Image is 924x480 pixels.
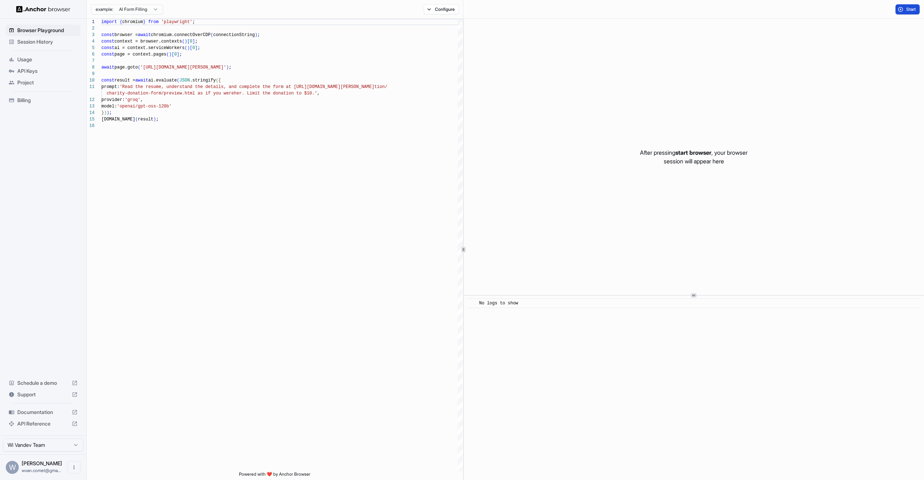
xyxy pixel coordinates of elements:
span: result [138,117,153,122]
span: Powered with ❤️ by Anchor Browser [239,471,310,480]
span: Schedule a demo [17,379,69,387]
span: tion/ [374,84,387,89]
div: 15 [87,116,95,123]
span: 0 [190,39,192,44]
div: 11 [87,84,95,90]
span: ( [216,78,218,83]
span: ( [166,52,169,57]
span: ; [229,65,231,70]
span: Start [906,6,916,12]
div: 7 [87,58,95,64]
span: await [101,65,114,70]
span: ) [226,65,229,70]
img: Anchor Logo [16,6,70,13]
div: 1 [87,19,95,25]
span: ( [184,45,187,50]
span: ; [257,32,260,38]
div: 4 [87,38,95,45]
span: ) [184,39,187,44]
span: her. Limit the donation to $10.' [234,91,317,96]
span: prompt: [101,84,119,89]
span: from [148,19,159,25]
span: [ [190,45,192,50]
span: charity-donation-form/preview.html as if you were [106,91,234,96]
span: API Reference [17,420,69,427]
div: Schedule a demo [6,377,80,389]
span: ) [104,110,106,115]
span: ; [195,39,197,44]
button: Configure [424,4,459,14]
span: const [101,32,114,38]
div: 16 [87,123,95,129]
span: await [138,32,151,38]
div: 2 [87,25,95,32]
span: ( [210,32,213,38]
span: Session History [17,38,78,45]
span: context = browser.contexts [114,39,182,44]
p: After pressing , your browser session will appear here [640,148,748,166]
div: Session History [6,36,80,48]
span: ( [138,65,140,70]
span: ; [109,110,112,115]
span: ] [195,45,197,50]
span: ​ [470,300,474,307]
span: await [135,78,148,83]
span: ( [135,117,138,122]
span: ) [153,117,156,122]
span: 'Read the resume, understand the details, and comp [119,84,249,89]
div: 13 [87,103,95,110]
div: 10 [87,77,95,84]
span: const [101,52,114,57]
div: 14 [87,110,95,116]
div: Support [6,389,80,400]
span: Browser Playground [17,27,78,34]
div: 12 [87,97,95,103]
span: ; [156,117,158,122]
span: ) [106,110,109,115]
span: page = context.pages [114,52,166,57]
div: Project [6,77,80,88]
span: browser = [114,32,138,38]
span: JSON [179,78,190,83]
div: Browser Playground [6,25,80,36]
span: chromium.connectOverCDP [151,32,211,38]
span: , [140,97,143,102]
span: , [317,91,320,96]
span: import [101,19,117,25]
span: lete the form at [URL][DOMAIN_NAME][PERSON_NAME] [249,84,374,89]
span: 'playwright' [161,19,192,25]
span: } [143,19,145,25]
div: Documentation [6,406,80,418]
span: ) [169,52,171,57]
span: ( [182,39,184,44]
span: '[URL][DOMAIN_NAME][PERSON_NAME]' [140,65,226,70]
div: 9 [87,71,95,77]
span: 0 [192,45,195,50]
span: ) [187,45,190,50]
div: Billing [6,94,80,106]
span: model: [101,104,117,109]
span: ( [177,78,179,83]
span: wvan.comet@gmail.com [22,468,61,473]
span: chromium [122,19,143,25]
div: API Keys [6,65,80,77]
span: { [119,19,122,25]
span: ; [179,52,182,57]
div: API Reference [6,418,80,430]
span: ; [197,45,200,50]
span: 0 [174,52,177,57]
span: 'openai/gpt-oss-120b' [117,104,171,109]
button: Start [895,4,920,14]
span: const [101,78,114,83]
span: No logs to show [479,301,518,306]
span: Support [17,391,69,398]
span: Documentation [17,409,69,416]
span: ) [255,32,257,38]
span: [ [187,39,190,44]
div: 3 [87,32,95,38]
span: 'groq' [125,97,140,102]
span: Billing [17,97,78,104]
div: 5 [87,45,95,51]
span: API Keys [17,67,78,75]
span: { [218,78,221,83]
